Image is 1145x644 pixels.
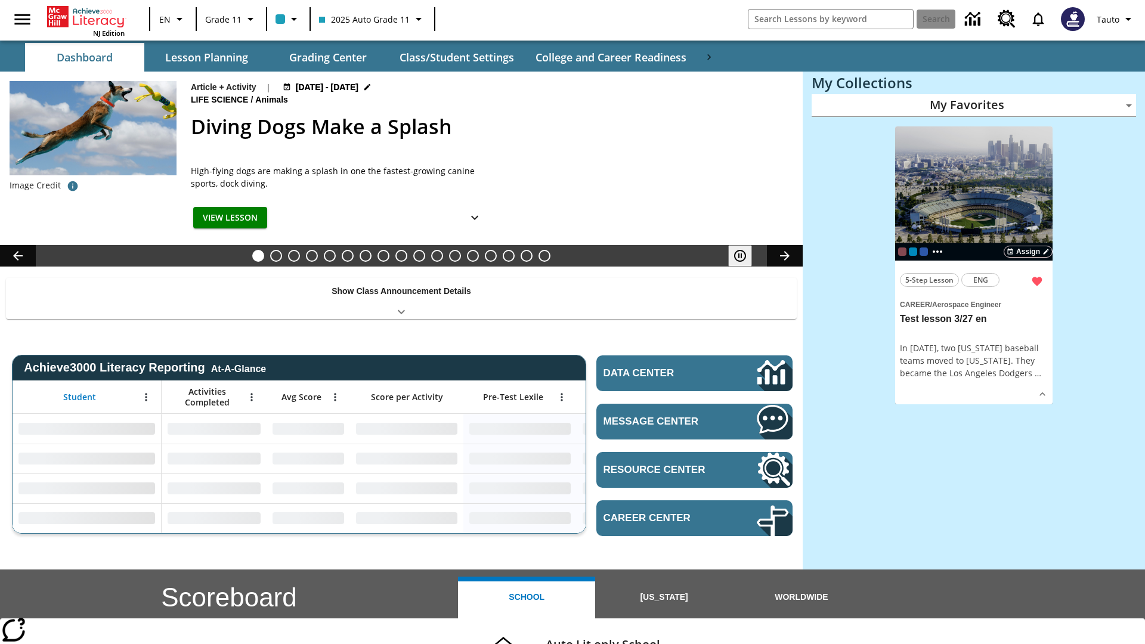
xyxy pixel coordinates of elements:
button: Show Details [463,207,487,229]
button: Pause [728,245,752,267]
span: Assign [1016,246,1040,257]
button: Slide 11 Mixed Practice: Citing Evidence [431,250,443,262]
div: No Data, [577,444,690,473]
div: No Data, [577,414,690,444]
span: Achieve3000 Literacy Reporting [24,361,266,374]
div: No Data, [267,503,350,533]
button: Slide 7 Solar Power to the People [360,250,372,262]
h3: Test lesson 3/27 en [900,313,1048,326]
span: Career [900,301,930,309]
button: Slide 6 The Last Homesteaders [342,250,354,262]
span: Grade 11 [205,13,242,26]
span: Life Science [191,94,250,107]
div: Show Class Announcement Details [6,278,797,319]
div: No Data, [267,414,350,444]
div: At-A-Glance [211,361,266,374]
div: OL 2025 Auto Grade 7 [920,247,928,256]
div: No Data, [267,473,350,503]
button: Grading Center [268,43,388,72]
a: Message Center [596,404,793,439]
a: Resource Center, Will open in new tab [596,452,793,488]
button: Slide 15 Hooray for Constitution Day! [503,250,515,262]
button: Slide 2 Taking Movies to the X-Dimension [270,250,282,262]
div: 205 Auto Grade 11 [909,247,917,256]
button: Class/Student Settings [390,43,524,72]
input: search field [748,10,913,29]
button: Slide 16 Point of View [521,250,533,262]
button: College and Career Readiness [526,43,696,72]
a: Resource Center, Will open in new tab [991,3,1023,35]
button: [US_STATE] [595,577,732,618]
button: Open side menu [5,2,40,37]
button: ENG [961,273,999,287]
span: Data Center [604,367,716,379]
button: Open Menu [243,388,261,406]
p: Article + Activity [191,81,256,94]
div: In [DATE], two [US_STATE] baseball teams moved to [US_STATE]. They became the Los Angeles Dodgers [900,342,1048,379]
img: Avatar [1061,7,1085,31]
div: Next Tabs [697,43,721,72]
span: | [266,81,271,94]
button: Aug 24 - Aug 25 Choose Dates [280,81,375,94]
button: Profile/Settings [1092,8,1140,30]
div: No Data, [162,503,267,533]
span: Activities Completed [168,386,246,408]
span: Pre-Test Lexile [483,392,543,402]
button: Slide 1 Diving Dogs Make a Splash [252,250,264,262]
button: Remove from Favorites [1026,271,1048,292]
span: EN [159,13,171,26]
button: Slide 13 Career Lesson [467,250,479,262]
button: Slide 17 The Constitution's Balancing Act [539,250,550,262]
button: Slide 5 Cars of the Future? [324,250,336,262]
button: Lesson Planning [147,43,266,72]
button: Open Menu [553,388,571,406]
div: Pause [728,245,764,267]
button: Open Menu [326,388,344,406]
button: Show Details [1033,385,1051,403]
span: … [1035,367,1041,379]
span: [DATE] - [DATE] [296,81,358,94]
span: / [930,301,932,309]
span: Resource Center [604,464,721,476]
button: Open Menu [137,388,155,406]
a: Home [47,5,125,29]
div: No Data, [577,503,690,533]
span: / [250,95,253,104]
span: Student [63,392,96,402]
span: OL 2025 Auto Grade 12 [898,247,906,256]
span: Message Center [604,416,721,428]
div: No Data, [577,473,690,503]
button: Show more classes [930,244,945,259]
button: Language: EN, Select a language [154,8,192,30]
button: Slide 14 Between Two Worlds [485,250,497,262]
h3: My Collections [812,75,1136,91]
a: Data Center [958,3,991,36]
div: My Favorites [812,94,1136,117]
button: Grade: Grade 11, Select a grade [200,8,262,30]
p: Image Credit [10,179,61,191]
button: School [458,577,595,618]
div: No Data, [162,473,267,503]
h2: Diving Dogs Make a Splash [191,112,788,142]
span: Animals [255,94,290,107]
button: Slide 9 Fashion Forward in Ancient Rome [395,250,407,262]
div: No Data, [162,444,267,473]
button: Slide 12 Pre-release lesson [449,250,461,262]
span: Topic: Career/Aerospace Engineer [900,298,1048,311]
button: Class color is light blue. Change class color [271,8,306,30]
span: ENG [973,274,988,286]
div: High-flying dogs are making a splash in one the fastest-growing canine sports, dock diving. [191,165,489,190]
span: Score per Activity [371,392,443,402]
span: NJ Edition [93,29,125,38]
button: Dashboard [25,43,144,72]
button: Slide 4 Dirty Jobs Kids Had To Do [306,250,318,262]
button: Image credit: Gloria Anderson/Alamy Stock Photo [61,175,85,197]
div: lesson details [895,126,1053,405]
span: Tauto [1097,13,1119,26]
span: 2025 Auto Grade 11 [319,13,410,26]
button: Class: 2025 Auto Grade 11, Select your class [314,8,431,30]
p: Show Class Announcement Details [332,285,471,298]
